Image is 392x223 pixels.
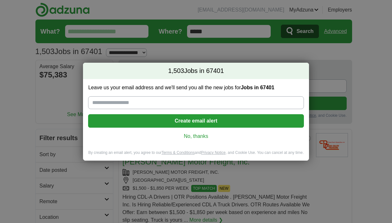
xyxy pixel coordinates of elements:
a: Privacy Notice [201,150,226,155]
span: 1,503 [168,67,184,76]
a: Terms & Conditions [162,150,195,155]
div: By creating an email alert, you agree to our and , and Cookie Use. You can cancel at any time. [83,150,309,161]
h2: Jobs in 67401 [83,63,309,79]
label: Leave us your email address and we'll send you all the new jobs for [88,84,304,91]
strong: Jobs in 67401 [241,85,274,90]
button: Create email alert [88,114,304,128]
a: No, thanks [93,133,298,140]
